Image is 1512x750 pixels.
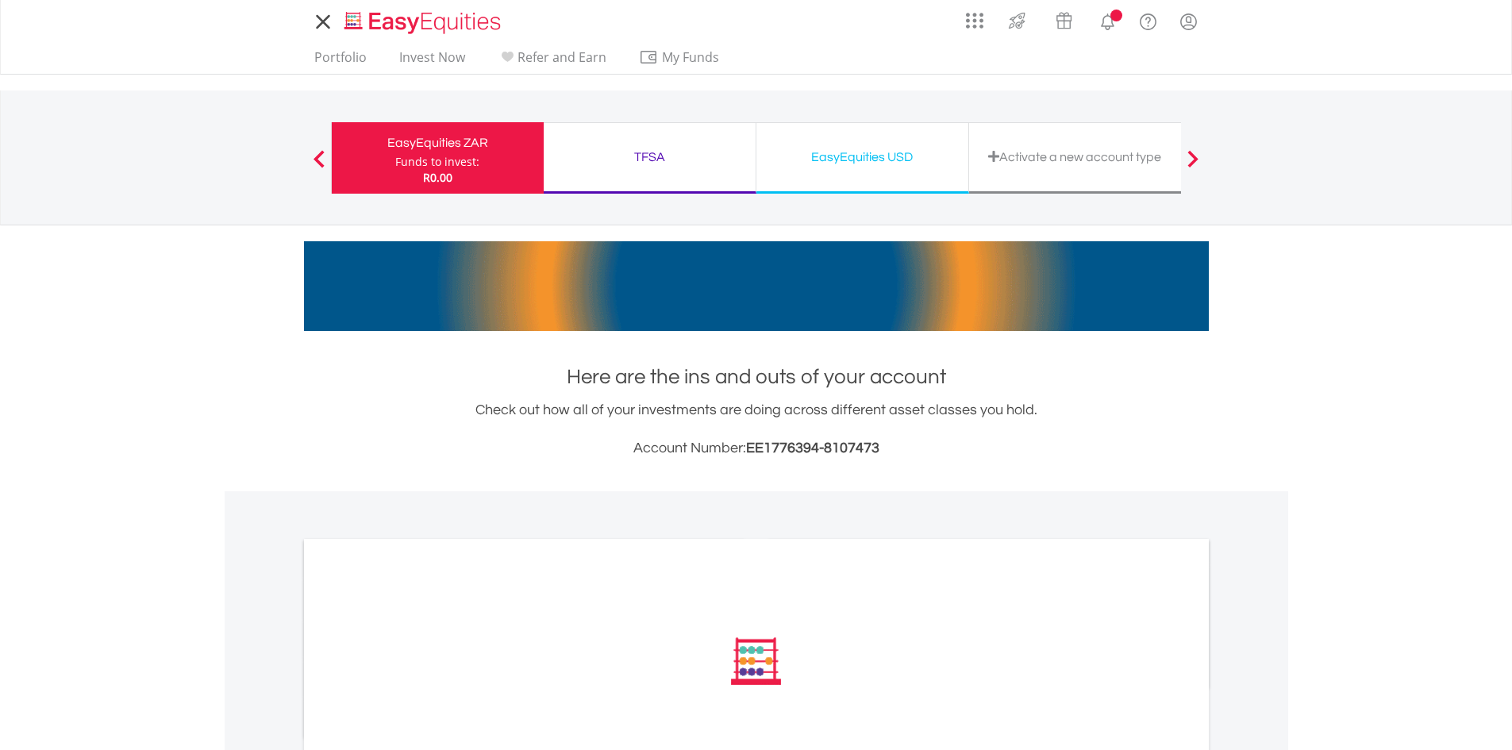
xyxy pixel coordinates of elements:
[304,363,1209,391] h1: Here are the ins and outs of your account
[304,241,1209,331] img: EasyMortage Promotion Banner
[423,170,452,185] span: R0.00
[341,132,534,154] div: EasyEquities ZAR
[308,49,373,74] a: Portfolio
[393,49,471,74] a: Invest Now
[517,48,606,66] span: Refer and Earn
[304,399,1209,460] div: Check out how all of your investments are doing across different asset classes you hold.
[639,47,743,67] span: My Funds
[746,440,879,456] span: EE1776394-8107473
[395,154,479,170] div: Funds to invest:
[1128,4,1168,36] a: FAQ's and Support
[304,437,1209,460] h3: Account Number:
[956,4,994,29] a: AppsGrid
[338,4,507,36] a: Home page
[1041,4,1087,33] a: Vouchers
[766,146,959,168] div: EasyEquities USD
[1168,4,1209,39] a: My Profile
[979,146,1172,168] div: Activate a new account type
[966,12,983,29] img: grid-menu-icon.svg
[491,49,613,74] a: Refer and Earn
[1051,8,1077,33] img: vouchers-v2.svg
[1004,8,1030,33] img: thrive-v2.svg
[1087,4,1128,36] a: Notifications
[341,10,507,36] img: EasyEquities_Logo.png
[553,146,746,168] div: TFSA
